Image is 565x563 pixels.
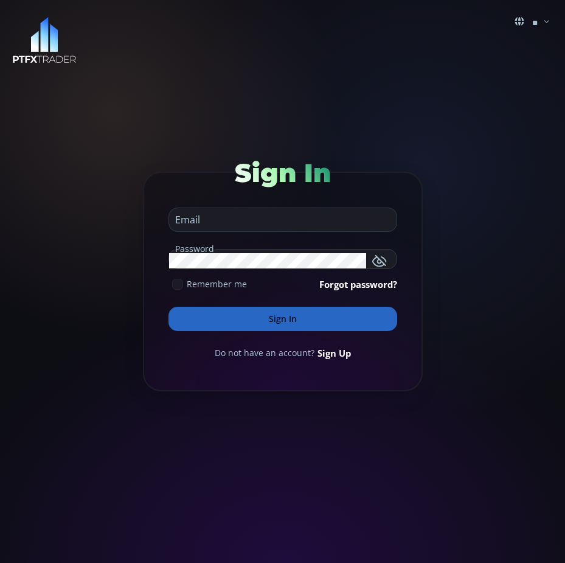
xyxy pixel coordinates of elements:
[317,346,351,360] a: Sign Up
[168,346,397,360] div: Do not have an account?
[168,307,397,331] button: Sign In
[319,278,397,291] a: Forgot password?
[12,17,77,64] img: LOGO
[187,278,247,290] span: Remember me
[235,157,331,189] span: Sign In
